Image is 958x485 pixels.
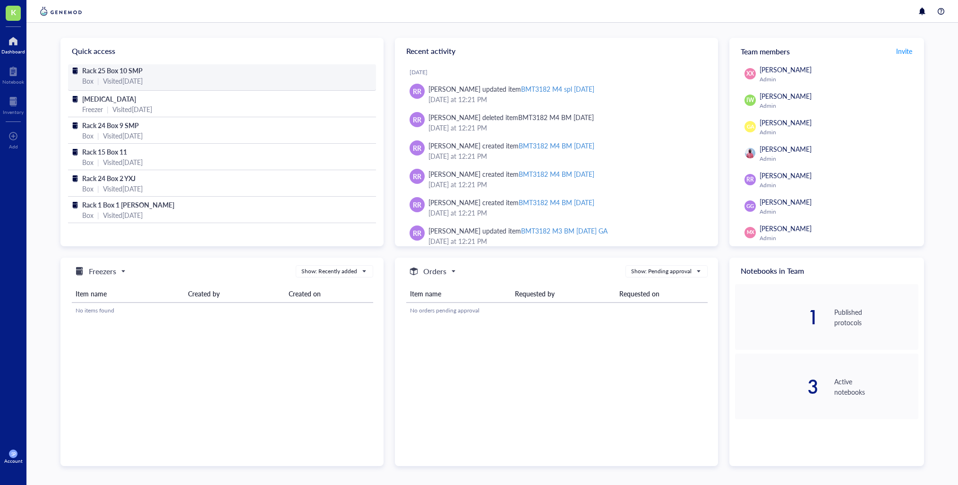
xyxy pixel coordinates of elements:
span: RR [413,228,421,238]
div: Box [82,130,94,141]
span: Rack 15 Box 11 [82,147,127,156]
span: Rack 24 Box 2 YXJ [82,173,136,183]
span: Invite [896,46,912,56]
span: [PERSON_NAME] [760,91,812,101]
div: [PERSON_NAME] updated item [428,225,608,236]
a: RR[PERSON_NAME] created itemBMT3182 M4 BM [DATE][DATE] at 12:21 PM [402,193,710,222]
th: Created by [184,285,285,303]
div: [DATE] at 12:21 PM [428,151,703,161]
div: Box [82,157,94,167]
th: Created on [285,285,373,303]
span: GG [746,202,754,210]
div: No items found [76,306,369,315]
div: | [97,76,99,86]
div: [PERSON_NAME] created item [428,197,594,208]
div: [DATE] at 12:21 PM [428,122,703,133]
span: [PERSON_NAME] [760,65,812,74]
div: Admin [760,182,915,189]
div: [DATE] at 12:21 PM [428,208,703,218]
div: Admin [760,155,915,163]
div: BMT3182 M4 BM [DATE] [518,113,594,122]
div: BMT3182 M3 BM [DATE] GA [521,226,607,235]
div: 3 [735,377,819,396]
span: XX [746,69,754,78]
th: Item name [72,285,184,303]
img: genemod-logo [38,6,84,17]
span: RR [746,175,754,184]
div: | [107,104,109,114]
div: | [97,157,99,167]
button: Invite [896,43,913,59]
div: Show: Pending approval [631,267,692,276]
span: RR [413,199,421,210]
th: Requested by [511,285,616,303]
div: Inventory [3,109,24,115]
div: BMT3182 M4 BM [DATE] [519,198,594,207]
div: BMT3182 M4 BM [DATE] [519,141,594,150]
div: [DATE] at 12:21 PM [428,179,703,190]
span: K [11,6,16,18]
span: GA [746,123,754,131]
span: [PERSON_NAME] [760,144,812,154]
div: Dashboard [1,49,25,54]
div: [PERSON_NAME] created item [428,169,594,179]
div: Box [82,210,94,220]
div: Visited [DATE] [103,76,143,86]
span: RR [413,114,421,125]
div: Box [82,76,94,86]
div: Admin [760,208,915,216]
a: RR[PERSON_NAME] created itemBMT3182 M4 BM [DATE][DATE] at 12:21 PM [402,137,710,165]
div: Freezer [82,104,103,114]
th: Item name [406,285,511,303]
span: RR [413,171,421,182]
span: SP [11,451,16,457]
div: Notebooks in Team [729,258,924,284]
div: Published protocols [834,307,918,328]
div: Visited [DATE] [103,183,143,194]
span: Rack 25 Box 10 SMP [82,66,143,75]
span: RR [413,143,421,153]
img: f8f27afb-f33d-4f80-a997-14505bd0ceeb.jpeg [745,148,755,158]
span: Rack 24 Box 9 SMP [82,121,139,130]
div: Show: Recently added [301,267,357,276]
span: IW [746,96,754,104]
span: [PERSON_NAME] [760,224,812,233]
div: No orders pending approval [410,306,704,315]
div: Team members [729,38,924,64]
div: [DATE] [410,69,710,76]
a: RR[PERSON_NAME] created itemBMT3182 M4 BM [DATE][DATE] at 12:21 PM [402,165,710,193]
div: [PERSON_NAME] deleted item [428,112,594,122]
div: Visited [DATE] [103,157,143,167]
th: Requested on [616,285,708,303]
a: RR[PERSON_NAME] updated itemBMT3182 M4 spl [DATE][DATE] at 12:21 PM [402,80,710,108]
div: Admin [760,76,915,83]
div: BMT3182 M4 BM [DATE] [519,169,594,179]
div: 1 [735,308,819,327]
div: Box [82,183,94,194]
h5: Freezers [89,266,116,277]
span: MX [746,229,754,236]
div: Recent activity [395,38,718,64]
div: Visited [DATE] [103,130,143,141]
div: | [97,183,99,194]
div: [DATE] at 12:21 PM [428,94,703,104]
a: Inventory [3,94,24,115]
a: Notebook [2,64,24,85]
div: Visited [DATE] [112,104,152,114]
div: Add [9,144,18,149]
span: Rack 1 Box 1 [PERSON_NAME] [82,200,174,209]
span: [PERSON_NAME] [760,118,812,127]
div: Notebook [2,79,24,85]
h5: Orders [423,266,446,277]
div: BMT3182 M4 spl [DATE] [521,84,594,94]
div: Account [4,458,23,464]
div: | [97,130,99,141]
span: [MEDICAL_DATA] [82,94,136,104]
span: RR [413,86,421,96]
a: Dashboard [1,34,25,54]
div: Active notebooks [834,376,918,397]
a: RR[PERSON_NAME] updated itemBMT3182 M3 BM [DATE] GA[DATE] at 12:21 PM [402,222,710,250]
div: [PERSON_NAME] updated item [428,84,594,94]
div: Visited [DATE] [103,210,143,220]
